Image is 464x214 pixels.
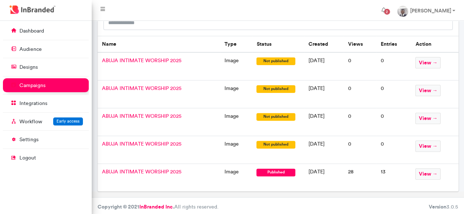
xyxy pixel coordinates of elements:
[102,169,182,175] span: ABUJA INTIMATE WORSHIP 2025
[98,36,220,52] th: Name
[429,203,458,211] div: 3.0.5
[410,7,451,14] strong: [PERSON_NAME]
[415,57,441,68] span: view →
[220,108,252,136] td: image
[102,85,182,91] span: ABUJA INTIMATE WORSHIP 2025
[19,136,39,143] p: settings
[220,52,252,80] td: image
[220,36,252,52] th: Type
[304,164,344,192] td: [DATE]
[102,141,182,147] span: ABUJA INTIMATE WORSHIP 2025
[256,113,295,121] span: not published
[220,164,252,192] td: image
[304,52,344,80] td: [DATE]
[391,3,461,18] a: [PERSON_NAME]
[384,9,390,15] span: 2
[397,6,408,17] img: profile dp
[102,113,182,119] span: ABUJA INTIMATE WORSHIP 2025
[3,60,89,74] a: designs
[139,203,173,210] a: InBranded Inc
[376,108,411,136] td: 0
[304,136,344,164] td: [DATE]
[220,136,252,164] td: image
[376,80,411,108] td: 0
[344,80,376,108] td: 0
[3,42,89,56] a: audience
[256,141,295,149] span: not published
[429,203,446,210] b: Version
[415,140,441,152] span: view →
[376,136,411,164] td: 0
[19,154,36,162] p: logout
[415,113,441,124] span: view →
[376,52,411,80] td: 0
[376,36,411,52] th: Entries
[98,203,174,210] strong: Copyright © 2021 .
[19,27,44,35] p: dashboard
[252,36,304,52] th: Status
[415,85,441,96] span: view →
[415,168,441,180] span: view →
[3,24,89,38] a: dashboard
[3,96,89,110] a: integrations
[256,57,295,65] span: not published
[304,108,344,136] td: [DATE]
[304,80,344,108] td: [DATE]
[411,36,458,52] th: Action
[19,100,47,107] p: integrations
[102,57,182,64] span: ABUJA INTIMATE WORSHIP 2025
[376,164,411,192] td: 13
[19,64,38,71] p: designs
[19,118,42,125] p: Workflow
[344,164,376,192] td: 28
[3,132,89,146] a: settings
[344,36,376,52] th: Views
[375,3,391,18] button: 2
[19,82,45,89] p: campaigns
[256,169,295,176] span: published
[3,78,89,92] a: campaigns
[8,4,57,16] img: InBranded Logo
[3,114,89,128] a: WorkflowEarly access
[304,36,344,52] th: Created
[344,52,376,80] td: 0
[256,85,295,93] span: not published
[56,119,80,124] span: Early access
[344,108,376,136] td: 0
[19,46,42,53] p: audience
[220,80,252,108] td: image
[344,136,376,164] td: 0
